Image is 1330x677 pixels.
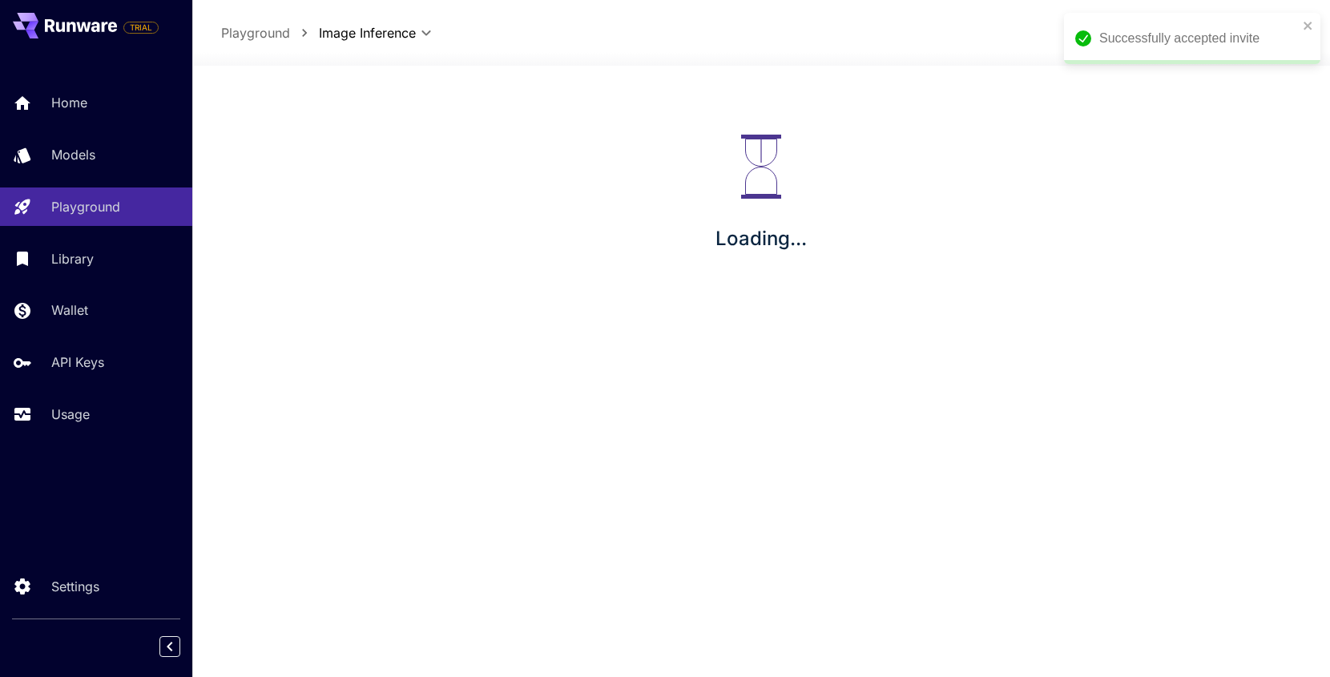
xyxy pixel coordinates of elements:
p: Library [51,249,94,268]
p: Models [51,145,95,164]
p: Settings [51,577,99,596]
span: Add your payment card to enable full platform functionality. [123,18,159,37]
button: close [1303,19,1314,32]
a: Playground [221,23,290,42]
button: Collapse sidebar [159,636,180,657]
p: Wallet [51,300,88,320]
p: Home [51,93,87,112]
span: TRIAL [124,22,158,34]
p: Playground [51,197,120,216]
div: Collapse sidebar [171,632,192,661]
p: Usage [51,405,90,424]
span: Image Inference [319,23,416,42]
p: Loading... [715,224,807,253]
div: Successfully accepted invite [1099,29,1298,48]
nav: breadcrumb [221,23,319,42]
p: API Keys [51,353,104,372]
